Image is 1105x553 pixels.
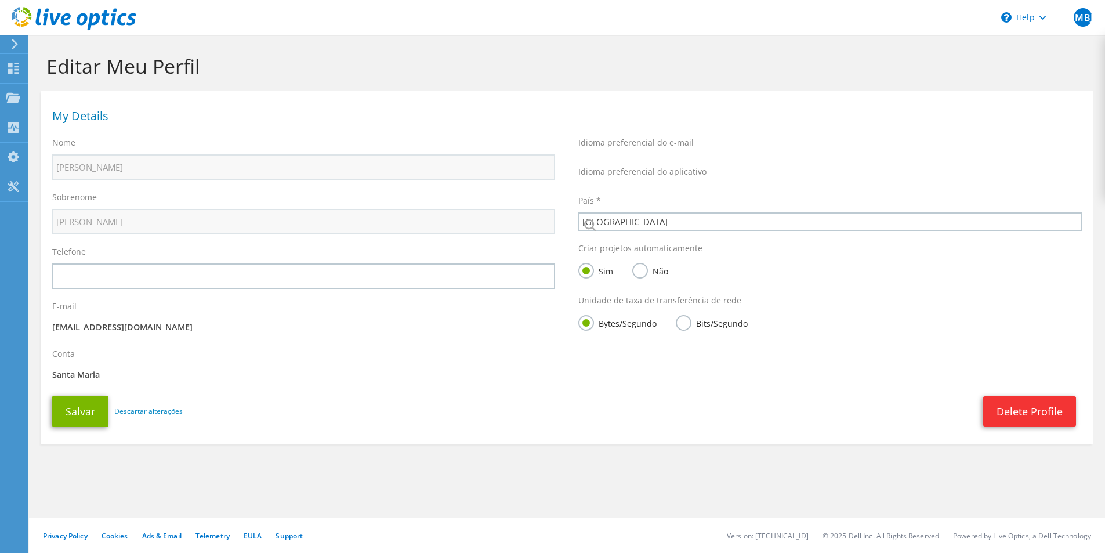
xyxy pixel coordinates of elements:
a: Ads & Email [142,531,182,541]
label: Conta [52,348,75,360]
a: Cookies [102,531,128,541]
label: Idioma preferencial do aplicativo [578,166,707,178]
svg: \n [1001,12,1012,23]
a: EULA [244,531,262,541]
li: Powered by Live Optics, a Dell Technology [953,531,1091,541]
label: País * [578,195,601,207]
p: [EMAIL_ADDRESS][DOMAIN_NAME] [52,321,555,334]
li: Version: [TECHNICAL_ID] [727,531,809,541]
button: Salvar [52,396,108,427]
a: Descartar alterações [114,405,183,418]
h1: My Details [52,110,1076,122]
li: © 2025 Dell Inc. All Rights Reserved [823,531,939,541]
span: JMBJ [1074,8,1092,27]
label: Unidade de taxa de transferência de rede [578,295,741,306]
label: Sim [578,263,613,277]
label: Bits/Segundo [676,315,748,330]
label: Telefone [52,246,86,258]
label: E-mail [52,301,77,312]
h1: Editar Meu Perfil [46,54,1082,78]
label: Não [632,263,668,277]
a: Telemetry [195,531,230,541]
a: Privacy Policy [43,531,88,541]
label: Idioma preferencial do e-mail [578,137,694,149]
label: Nome [52,137,75,149]
label: Criar projetos automaticamente [578,243,702,254]
a: Delete Profile [983,396,1076,427]
label: Sobrenome [52,191,97,203]
label: Bytes/Segundo [578,315,657,330]
a: Support [276,531,303,541]
p: Santa Maria [52,368,555,381]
